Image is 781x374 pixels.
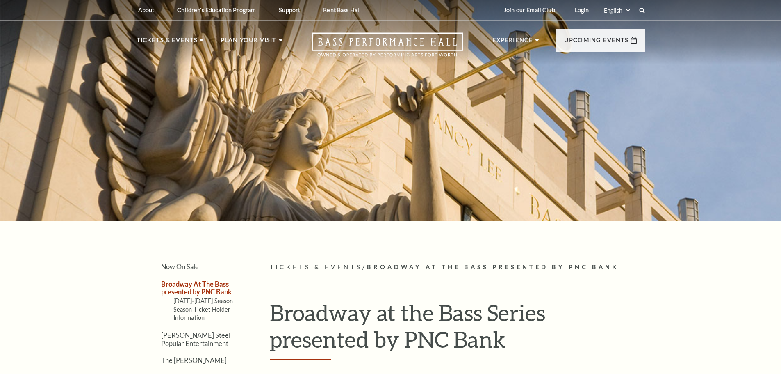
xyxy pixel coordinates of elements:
h1: Broadway at the Bass Series presented by PNC Bank [270,299,645,360]
p: Upcoming Events [564,35,629,50]
p: Plan Your Visit [221,35,277,50]
p: Experience [492,35,533,50]
span: Broadway At The Bass presented by PNC Bank [367,264,619,271]
select: Select: [602,7,631,14]
p: Support [279,7,300,14]
p: About [138,7,155,14]
p: Rent Bass Hall [323,7,361,14]
p: / [270,262,645,273]
a: Broadway At The Bass presented by PNC Bank [161,280,232,296]
p: Children's Education Program [177,7,256,14]
a: The [PERSON_NAME] [161,356,227,364]
a: [PERSON_NAME] Steel Popular Entertainment [161,331,230,347]
a: Season Ticket Holder Information [173,306,231,321]
span: Tickets & Events [270,264,363,271]
a: [DATE]-[DATE] Season [173,297,233,304]
p: Tickets & Events [137,35,198,50]
a: Now On Sale [161,263,199,271]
